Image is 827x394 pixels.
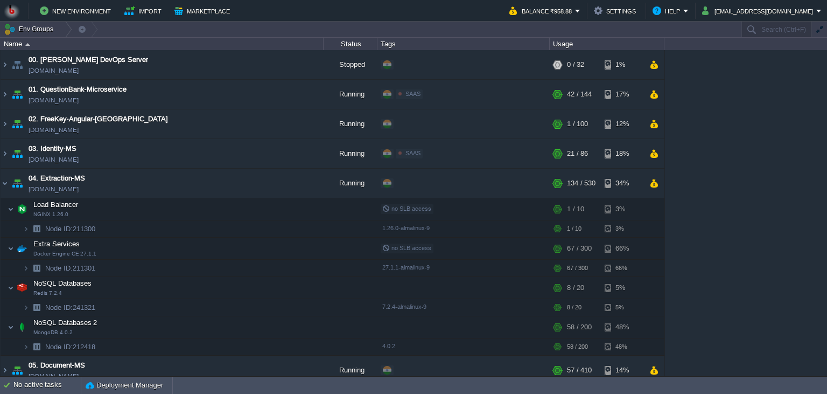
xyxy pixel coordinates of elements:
[10,169,25,198] img: AMDAwAAAACH5BAEAAAAALAAAAAABAAEAAAICRAEAOw==
[605,277,640,299] div: 5%
[567,139,588,168] div: 21 / 86
[29,371,79,382] a: [DOMAIN_NAME]
[44,264,97,273] a: Node ID:211301
[10,80,25,109] img: AMDAwAAAACH5BAEAAAAALAAAAAABAAEAAAICRAEAOw==
[33,251,96,257] span: Docker Engine CE 27.1.1
[44,342,97,351] span: 212418
[44,342,97,351] a: Node ID:212418
[605,299,640,316] div: 5%
[605,169,640,198] div: 34%
[29,95,79,106] a: [DOMAIN_NAME]
[40,4,114,17] button: New Environment
[33,211,68,218] span: NGINX 1.26.0
[32,279,93,288] span: NoSQL Databases
[44,224,97,233] span: 211300
[567,277,584,299] div: 8 / 20
[32,240,81,248] a: Extra ServicesDocker Engine CE 27.1.1
[567,109,588,139] div: 1 / 100
[378,38,549,50] div: Tags
[605,238,640,259] div: 66%
[23,220,29,237] img: AMDAwAAAACH5BAEAAAAALAAAAAABAAEAAAICRAEAOw==
[45,303,73,312] span: Node ID:
[33,290,62,296] span: Redis 7.2.4
[1,139,9,168] img: AMDAwAAAACH5BAEAAAAALAAAAAABAAEAAAICRAEAOw==
[324,50,377,79] div: Stopped
[44,303,97,312] a: Node ID:241321
[605,109,640,139] div: 12%
[23,299,29,316] img: AMDAwAAAACH5BAEAAAAALAAAAAABAAEAAAICRAEAOw==
[605,198,640,220] div: 3%
[29,84,127,95] a: 01. QuestionBank-Microservice
[8,198,14,220] img: AMDAwAAAACH5BAEAAAAALAAAAAABAAEAAAICRAEAOw==
[324,80,377,109] div: Running
[405,150,420,156] span: SAAS
[567,80,592,109] div: 42 / 144
[605,338,640,355] div: 48%
[605,316,640,338] div: 48%
[44,264,97,273] span: 211301
[567,338,588,355] div: 58 / 200
[605,139,640,168] div: 18%
[405,91,420,97] span: SAAS
[8,316,14,338] img: AMDAwAAAACH5BAEAAAAALAAAAAABAAEAAAICRAEAOw==
[32,319,99,327] a: NoSQL Databases 2MongoDB 4.0.2
[605,356,640,385] div: 14%
[605,260,640,277] div: 66%
[10,139,25,168] img: AMDAwAAAACH5BAEAAAAALAAAAAABAAEAAAICRAEAOw==
[8,238,14,259] img: AMDAwAAAACH5BAEAAAAALAAAAAABAAEAAAICRAEAOw==
[15,277,30,299] img: AMDAwAAAACH5BAEAAAAALAAAAAABAAEAAAICRAEAOw==
[13,377,81,394] div: No active tasks
[382,205,431,212] span: no SLB access
[32,318,99,327] span: NoSQL Databases 2
[382,343,395,349] span: 4.0.2
[29,173,85,184] a: 04. Extraction-MS
[567,299,581,316] div: 8 / 20
[32,239,81,248] span: Extra Services
[29,220,44,237] img: AMDAwAAAACH5BAEAAAAALAAAAAABAAEAAAICRAEAOw==
[567,316,592,338] div: 58 / 200
[29,338,44,355] img: AMDAwAAAACH5BAEAAAAALAAAAAABAAEAAAICRAEAOw==
[567,260,588,277] div: 67 / 300
[567,238,592,259] div: 67 / 300
[1,80,9,109] img: AMDAwAAAACH5BAEAAAAALAAAAAABAAEAAAICRAEAOw==
[1,38,323,50] div: Name
[45,225,73,233] span: Node ID:
[324,38,377,50] div: Status
[44,303,97,312] span: 241321
[653,4,683,17] button: Help
[124,4,165,17] button: Import
[382,264,430,271] span: 27.1.1-almalinux-9
[567,220,581,237] div: 1 / 10
[32,201,80,209] a: Load BalancerNGINX 1.26.0
[29,143,76,154] a: 03. Identity-MS
[15,238,30,259] img: AMDAwAAAACH5BAEAAAAALAAAAAABAAEAAAICRAEAOw==
[29,360,85,371] a: 05. Document-MS
[45,264,73,272] span: Node ID:
[29,299,44,316] img: AMDAwAAAACH5BAEAAAAALAAAAAABAAEAAAICRAEAOw==
[567,198,584,220] div: 1 / 10
[32,279,93,287] a: NoSQL DatabasesRedis 7.2.4
[29,125,79,135] a: [DOMAIN_NAME]
[29,114,168,125] span: 02. FreeKey-Angular-[GEOGRAPHIC_DATA]
[23,260,29,277] img: AMDAwAAAACH5BAEAAAAALAAAAAABAAEAAAICRAEAOw==
[1,169,9,198] img: AMDAwAAAACH5BAEAAAAALAAAAAABAAEAAAICRAEAOw==
[567,356,592,385] div: 57 / 410
[29,184,79,195] a: [DOMAIN_NAME]
[29,154,79,165] a: [DOMAIN_NAME]
[33,329,73,336] span: MongoDB 4.0.2
[29,65,79,76] a: [DOMAIN_NAME]
[324,356,377,385] div: Running
[15,198,30,220] img: AMDAwAAAACH5BAEAAAAALAAAAAABAAEAAAICRAEAOw==
[1,50,9,79] img: AMDAwAAAACH5BAEAAAAALAAAAAABAAEAAAICRAEAOw==
[605,80,640,109] div: 17%
[25,43,30,46] img: AMDAwAAAACH5BAEAAAAALAAAAAABAAEAAAICRAEAOw==
[8,277,14,299] img: AMDAwAAAACH5BAEAAAAALAAAAAABAAEAAAICRAEAOw==
[10,109,25,139] img: AMDAwAAAACH5BAEAAAAALAAAAAABAAEAAAICRAEAOw==
[15,316,30,338] img: AMDAwAAAACH5BAEAAAAALAAAAAABAAEAAAICRAEAOw==
[29,260,44,277] img: AMDAwAAAACH5BAEAAAAALAAAAAABAAEAAAICRAEAOw==
[382,303,426,310] span: 7.2.4-almalinux-9
[567,169,595,198] div: 134 / 530
[567,50,584,79] div: 0 / 32
[550,38,664,50] div: Usage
